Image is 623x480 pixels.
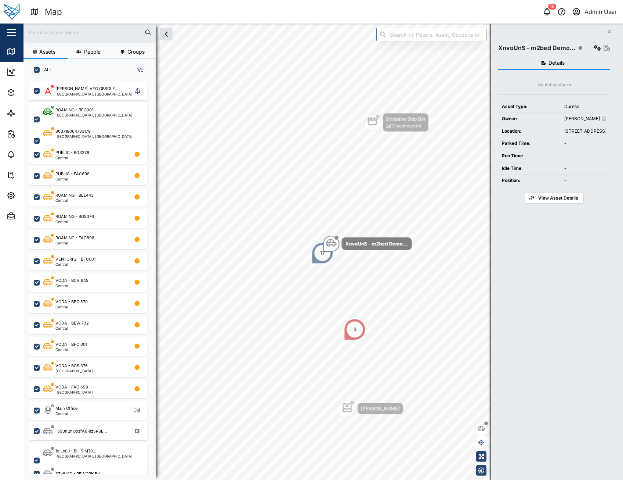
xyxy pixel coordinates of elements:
[55,113,133,117] div: [GEOGRAPHIC_DATA], [GEOGRAPHIC_DATA]
[55,299,88,305] div: VODA - BEG 570
[55,428,107,434] div: -S50h2hQozfA6Riz5R3E...
[584,7,617,17] div: Admin User
[55,241,94,245] div: Central
[19,150,42,158] div: Alarms
[19,89,42,97] div: Assets
[55,326,89,330] div: Central
[564,103,606,110] div: Duress
[55,471,103,477] div: 3Zc841D - REWORK Bri...
[19,130,44,138] div: Reports
[392,123,421,130] div: Disconnected
[55,235,94,241] div: ROAMING - FAC698
[55,156,89,160] div: Central
[55,128,91,135] div: 863719064783179
[339,400,403,416] div: Map marker
[564,128,606,135] div: [STREET_ADDRESS]
[55,214,94,220] div: ROAMING - BGS376
[538,193,578,203] span: View Asset Details
[55,277,88,284] div: VODA - BCV 645
[55,198,94,202] div: Central
[55,220,94,223] div: Central
[376,28,486,41] input: Search by People, Asset, Geozone or Place
[548,4,556,10] div: 15
[40,67,52,73] label: ALL
[127,49,145,54] span: Groups
[4,4,20,20] img: Main Logo
[502,128,557,135] div: Location:
[344,318,366,340] div: Map marker
[55,405,77,412] div: Main Office
[55,412,77,415] div: Central
[55,369,93,373] div: [GEOGRAPHIC_DATA]
[19,68,52,76] div: Dashboard
[502,103,557,110] div: Asset Type:
[361,405,400,412] div: [PERSON_NAME]
[55,262,95,266] div: Central
[564,177,606,184] div: -
[55,305,88,309] div: Central
[365,113,429,132] div: Map marker
[525,193,583,204] a: View Asset Details
[502,115,557,122] div: Owner:
[311,242,333,264] div: Map marker
[23,24,623,480] canvas: Map
[564,153,606,160] div: -
[345,240,408,247] div: XnvoUnS - m2bed Demo...
[55,341,87,348] div: VODA - BFC 001
[19,191,45,200] div: Settings
[55,390,93,394] div: [GEOGRAPHIC_DATA]
[84,49,101,54] span: People
[564,165,606,172] div: -
[55,320,89,326] div: VODA - BEW 732
[29,79,155,474] div: grid
[55,448,96,454] div: 1qlLe0J - Bill SIM70...
[502,140,557,147] div: Parked Time:
[19,171,39,179] div: Tasks
[55,171,90,177] div: PUBLIC - FAC698
[502,153,557,160] div: Run Time:
[55,150,89,156] div: PUBLIC - BGS376
[353,326,356,334] div: 3
[498,43,575,53] div: XnvoUnS - m2bed Demo...
[39,49,55,54] span: Assets
[55,135,133,138] div: [GEOGRAPHIC_DATA], [GEOGRAPHIC_DATA]
[323,236,412,252] div: Map marker
[571,7,617,17] button: Admin User
[55,454,133,458] div: [GEOGRAPHIC_DATA], [GEOGRAPHIC_DATA]
[28,27,151,38] input: Search assets or drivers
[55,284,88,287] div: Central
[502,177,557,184] div: Position:
[55,107,93,113] div: ROAMING - BFC001
[55,192,94,198] div: ROAMING - BEL443
[564,115,606,122] div: [PERSON_NAME]
[537,82,571,89] div: No Active Alarm
[55,384,88,390] div: VODA - FAC 698
[55,92,133,96] div: [GEOGRAPHIC_DATA], [GEOGRAPHIC_DATA]
[502,165,557,172] div: Idle Time:
[55,348,87,351] div: Central
[45,6,62,18] div: Map
[55,86,118,92] div: [PERSON_NAME] VFG OBSOLE...
[19,109,37,117] div: Sites
[564,140,606,147] div: -
[55,177,90,181] div: Central
[55,256,95,262] div: VENTURI 2 - BFC001
[19,212,41,220] div: Admin
[320,249,325,257] div: 17
[19,47,36,55] div: Map
[55,363,88,369] div: VODA - BGS 376
[548,60,565,65] span: Details
[386,115,425,123] div: Brisbane Skip Bin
